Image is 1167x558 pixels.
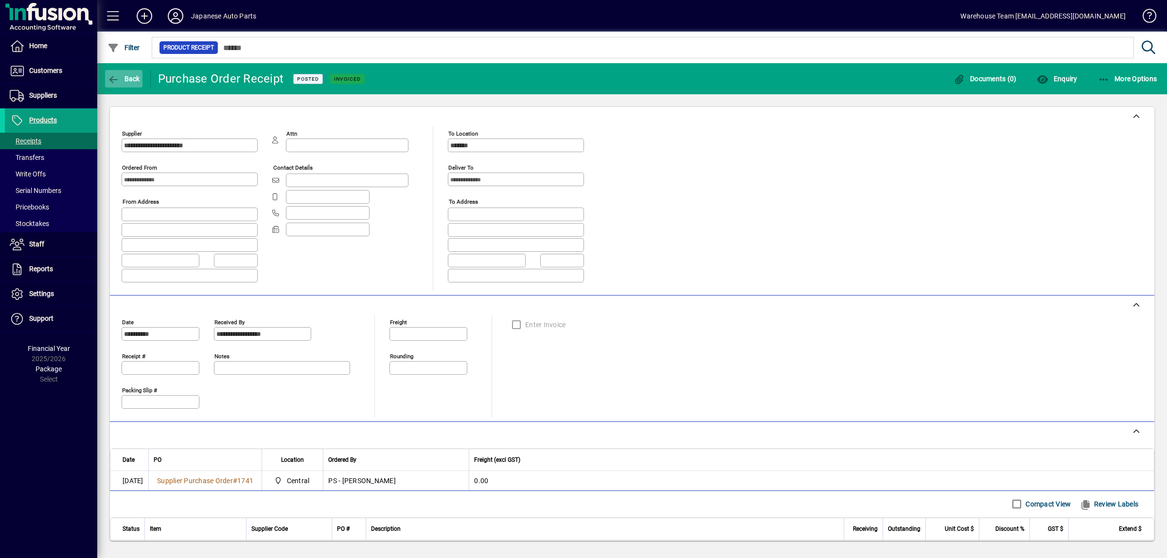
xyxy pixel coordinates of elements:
[29,91,57,99] span: Suppliers
[122,352,145,359] mat-label: Receipt #
[122,130,142,137] mat-label: Supplier
[122,386,157,393] mat-label: Packing Slip #
[214,318,245,325] mat-label: Received by
[105,39,142,56] button: Filter
[5,215,97,232] a: Stocktakes
[995,523,1025,534] span: Discount %
[954,75,1017,83] span: Documents (0)
[251,523,288,534] span: Supplier Code
[10,203,49,211] span: Pricebooks
[29,42,47,50] span: Home
[5,166,97,182] a: Write Offs
[951,70,1019,87] button: Documents (0)
[390,352,413,359] mat-label: Rounding
[123,454,135,465] span: Date
[35,365,62,373] span: Package
[853,523,878,534] span: Receiving
[110,471,148,490] td: [DATE]
[1098,75,1157,83] span: More Options
[1024,499,1071,509] label: Compact View
[474,454,1142,465] div: Freight (excl GST)
[5,84,97,108] a: Suppliers
[160,7,191,25] button: Profile
[191,8,256,24] div: Japanese Auto Parts
[154,454,257,465] div: PO
[323,471,469,490] td: PS - [PERSON_NAME]
[29,265,53,273] span: Reports
[5,199,97,215] a: Pricebooks
[5,59,97,83] a: Customers
[154,454,161,465] span: PO
[888,523,920,534] span: Outstanding
[337,523,350,534] span: PO #
[28,345,70,352] span: Financial Year
[150,523,161,534] span: Item
[448,164,474,171] mat-label: Deliver To
[1037,75,1077,83] span: Enquiry
[1076,495,1142,513] button: Review Labels
[334,76,361,82] span: Invoiced
[1048,523,1063,534] span: GST $
[945,523,974,534] span: Unit Cost $
[286,130,297,137] mat-label: Attn
[1135,2,1155,34] a: Knowledge Base
[960,8,1126,24] div: Warehouse Team [EMAIL_ADDRESS][DOMAIN_NAME]
[29,314,53,322] span: Support
[122,164,157,171] mat-label: Ordered from
[287,476,310,486] span: Central
[10,187,61,194] span: Serial Numbers
[5,149,97,166] a: Transfers
[328,454,356,465] span: Ordered By
[5,282,97,306] a: Settings
[123,454,143,465] div: Date
[10,170,46,178] span: Write Offs
[157,477,233,485] span: Supplier Purchase Order
[5,34,97,58] a: Home
[5,307,97,331] a: Support
[1096,70,1160,87] button: More Options
[390,318,407,325] mat-label: Freight
[328,454,464,465] div: Ordered By
[105,70,142,87] button: Back
[10,137,41,145] span: Receipts
[371,523,401,534] span: Description
[233,477,237,485] span: #
[5,182,97,199] a: Serial Numbers
[29,67,62,74] span: Customers
[297,76,319,82] span: Posted
[237,477,253,485] span: 1741
[163,43,214,52] span: Product Receipt
[469,471,1154,490] td: 0.00
[474,454,520,465] span: Freight (excl GST)
[107,44,140,52] span: Filter
[129,7,160,25] button: Add
[448,130,478,137] mat-label: To location
[158,71,284,87] div: Purchase Order Receipt
[1079,496,1138,512] span: Review Labels
[272,475,313,487] span: Central
[5,133,97,149] a: Receipts
[122,318,134,325] mat-label: Date
[1119,523,1142,534] span: Extend $
[1034,70,1079,87] button: Enquiry
[29,240,44,248] span: Staff
[107,75,140,83] span: Back
[154,475,257,486] a: Supplier Purchase Order#1741
[5,232,97,257] a: Staff
[29,116,57,124] span: Products
[10,154,44,161] span: Transfers
[214,352,230,359] mat-label: Notes
[29,290,54,297] span: Settings
[123,523,140,534] span: Status
[281,454,304,465] span: Location
[97,70,151,87] app-page-header-button: Back
[5,257,97,281] a: Reports
[10,220,49,227] span: Stocktakes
